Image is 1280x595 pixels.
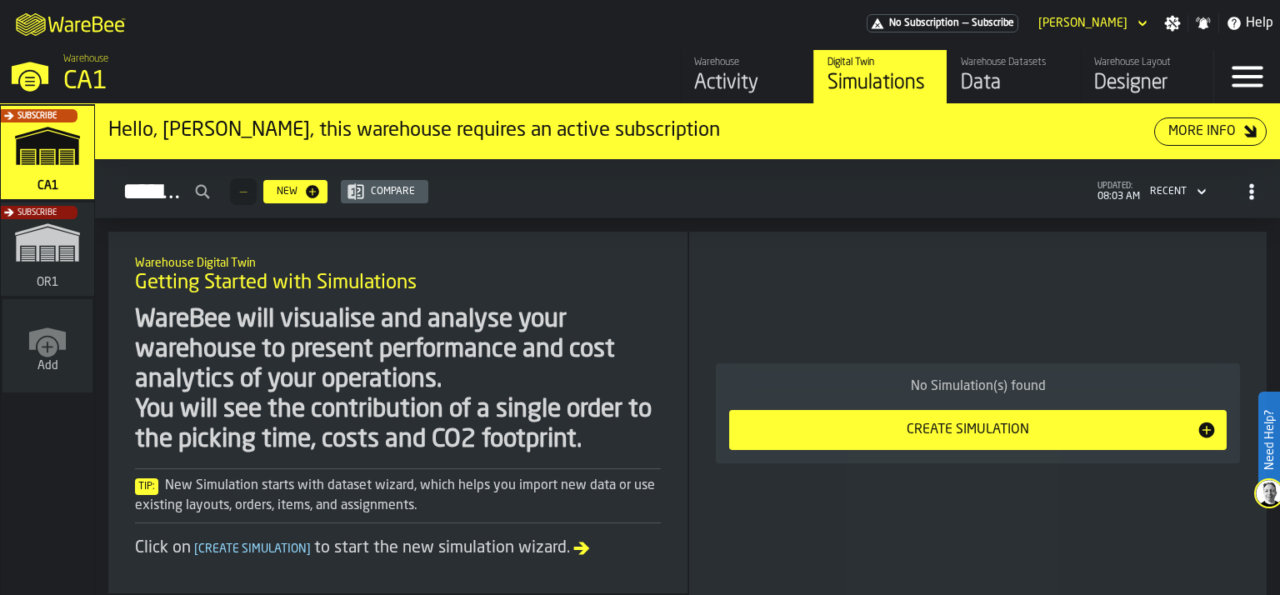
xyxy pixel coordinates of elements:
button: button-New [263,180,327,203]
a: link-to-/wh/i/76e2a128-1b54-4d66-80d4-05ae4c277723/simulations [813,50,947,103]
a: link-to-/wh/i/76e2a128-1b54-4d66-80d4-05ae4c277723/simulations [1,106,94,202]
span: Create Simulation [191,543,314,555]
span: [ [194,543,198,555]
div: ItemListCard- [95,104,1280,159]
span: — [962,17,968,29]
label: button-toggle-Menu [1214,50,1280,103]
button: button-More Info [1154,117,1267,146]
div: More Info [1162,122,1242,142]
div: title-Getting Started with Simulations [122,245,674,305]
div: DropdownMenuValue-4 [1143,182,1210,202]
div: Designer [1094,70,1200,97]
div: Compare [364,186,422,197]
div: Warehouse Datasets [961,57,1067,68]
div: DropdownMenuValue-David Kapusinski [1038,17,1127,30]
div: WareBee will visualise and analyse your warehouse to present performance and cost analytics of yo... [135,305,661,455]
label: button-toggle-Settings [1157,15,1187,32]
span: Getting Started with Simulations [135,270,417,297]
a: link-to-/wh/i/76e2a128-1b54-4d66-80d4-05ae4c277723/designer [1080,50,1213,103]
span: updated: [1097,182,1140,191]
div: No Simulation(s) found [729,377,1227,397]
a: link-to-/wh/new [2,299,92,396]
span: Tip: [135,478,158,495]
div: Hello, [PERSON_NAME], this warehouse requires an active subscription [108,117,1154,144]
div: New Simulation starts with dataset wizard, which helps you import new data or use existing layout... [135,476,661,516]
label: Need Help? [1260,393,1278,487]
span: Subscribe [17,112,57,121]
span: Warehouse [63,53,108,65]
div: Simulations [827,70,933,97]
a: link-to-/wh/i/76e2a128-1b54-4d66-80d4-05ae4c277723/feed/ [680,50,813,103]
span: No Subscription [889,17,959,29]
a: link-to-/wh/i/76e2a128-1b54-4d66-80d4-05ae4c277723/data [947,50,1080,103]
div: Activity [694,70,800,97]
div: Create Simulation [739,420,1197,440]
div: Data [961,70,1067,97]
label: button-toggle-Notifications [1188,15,1218,32]
a: link-to-/wh/i/02d92962-0f11-4133-9763-7cb092bceeef/simulations [1,202,94,299]
button: button-Create Simulation [729,410,1227,450]
div: CA1 [63,67,513,97]
button: button-Compare [341,180,428,203]
div: DropdownMenuValue-David Kapusinski [1032,13,1151,33]
span: 08:03 AM [1097,191,1140,202]
span: Add [37,359,58,372]
div: Warehouse [694,57,800,68]
span: ] [307,543,311,555]
div: Warehouse Layout [1094,57,1200,68]
div: ButtonLoadMore-Load More-Prev-First-Last [223,178,263,205]
span: Subscribe [17,208,57,217]
div: Menu Subscription [867,14,1018,32]
div: ItemListCard- [689,232,1267,595]
span: — [240,186,247,197]
div: ItemListCard- [108,232,687,593]
h2: button-Simulations [95,159,1280,218]
div: Digital Twin [827,57,933,68]
div: DropdownMenuValue-4 [1150,186,1187,197]
span: Help [1246,13,1273,33]
div: New [270,186,304,197]
div: Click on to start the new simulation wizard. [135,537,661,560]
span: Subscribe [972,17,1014,29]
a: link-to-/wh/i/76e2a128-1b54-4d66-80d4-05ae4c277723/pricing/ [867,14,1018,32]
h2: Sub Title [135,253,661,270]
label: button-toggle-Help [1219,13,1280,33]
